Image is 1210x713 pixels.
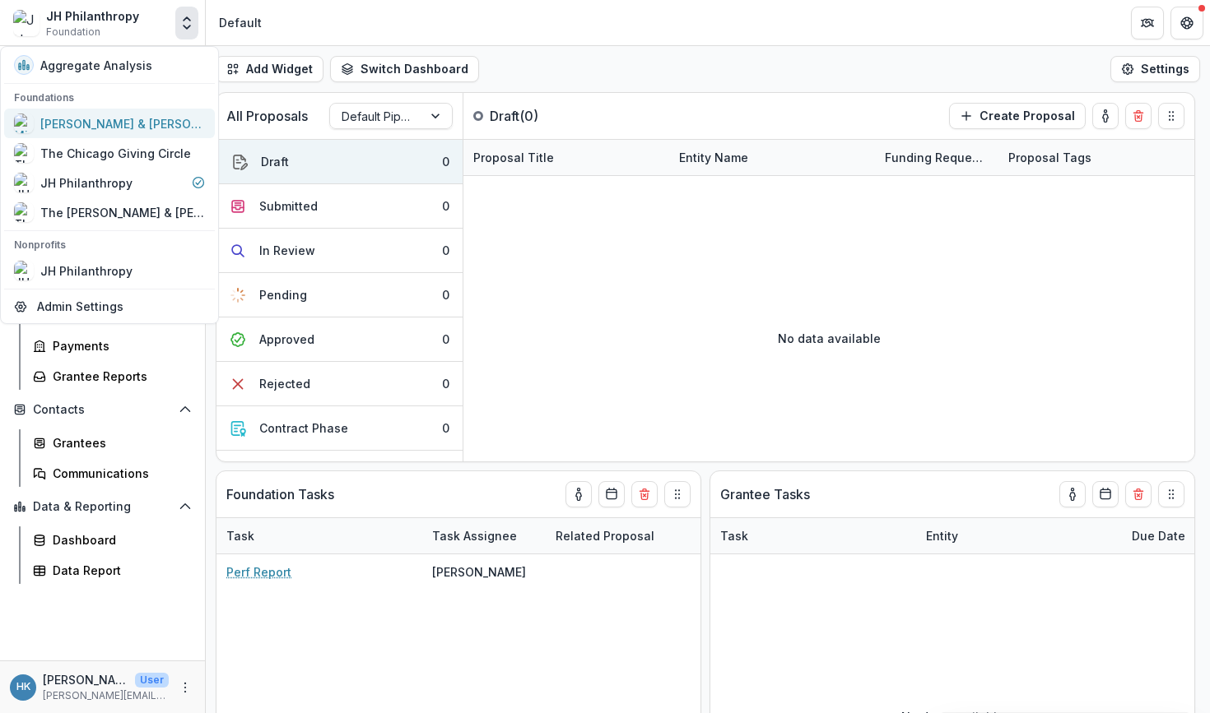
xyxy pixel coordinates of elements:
span: Data & Reporting [33,500,172,514]
div: Draft [261,153,289,170]
div: Task Assignee [422,518,546,553]
button: Open Data & Reporting [7,493,198,520]
div: Data Report [53,562,185,579]
div: Entity [916,518,1122,553]
img: JH Philanthropy [13,10,40,36]
span: Contacts [33,403,172,417]
div: Proposal Tags [998,140,1204,175]
nav: breadcrumb [212,11,268,35]
div: Related Proposal [546,527,664,544]
button: Open entity switcher [175,7,198,39]
button: Pending0 [216,273,463,317]
button: Contract Phase0 [216,406,463,451]
button: Delete card [631,481,658,507]
div: Entity Name [669,149,758,166]
div: Communications [53,465,185,482]
p: Draft ( 0 ) [490,106,613,126]
div: Task [216,527,264,544]
button: Drag [1158,481,1184,507]
div: Task Assignee [422,527,527,544]
span: Foundation [46,25,100,39]
div: Proposal Title [463,140,669,175]
div: Approved [259,331,314,348]
div: 0 [442,197,449,215]
div: Task [710,527,758,544]
div: Task [710,518,916,553]
div: Hannah Kaplan [16,682,30,692]
a: Dashboard [26,526,198,553]
div: 0 [442,419,449,437]
a: Data Report [26,557,198,584]
p: User [135,673,169,688]
div: Related Proposal [546,518,752,553]
a: Perf Report [226,563,291,581]
button: More [175,678,195,697]
p: All Proposals [226,106,308,126]
div: 0 [442,375,449,392]
button: Approved0 [216,317,463,362]
div: Due Date [1122,527,1195,544]
button: toggle-assigned-to-me [1059,481,1086,507]
div: 0 [442,286,449,303]
div: Contract Phase [259,419,348,437]
div: JH Philanthropy [46,7,139,25]
div: [PERSON_NAME] [432,563,526,581]
div: 0 [442,331,449,348]
a: Payments [26,332,198,359]
div: Entity [916,527,968,544]
p: [PERSON_NAME][EMAIL_ADDRESS][DOMAIN_NAME] [43,688,169,703]
button: Rejected0 [216,362,463,406]
button: Delete card [1125,481,1152,507]
div: 0 [442,153,449,170]
p: [PERSON_NAME] [43,671,128,688]
button: toggle-assigned-to-me [565,481,592,507]
div: Proposal Tags [998,149,1101,166]
button: Draft0 [216,140,463,184]
div: Dashboard [53,531,185,549]
a: Grantees [26,429,198,456]
div: In Review [259,242,315,259]
div: Entity Name [669,140,875,175]
button: Delete card [1125,103,1152,129]
div: Proposal Title [463,149,564,166]
p: Foundation Tasks [226,484,334,504]
div: Task [216,518,422,553]
button: Get Help [1170,7,1203,39]
button: Calendar [1092,481,1119,507]
button: Create Proposal [949,103,1086,129]
button: Settings [1110,56,1200,82]
div: Funding Requested [875,149,998,166]
div: 0 [442,242,449,259]
div: Grantees [53,434,185,451]
div: Grantee Reports [53,368,185,385]
button: Switch Dashboard [330,56,479,82]
button: In Review0 [216,229,463,273]
a: Grantee Reports [26,363,198,390]
div: Funding Requested [875,140,998,175]
p: Grantee Tasks [720,484,810,504]
button: Add Widget [216,56,323,82]
p: No data available [778,330,881,347]
button: Partners [1131,7,1164,39]
button: Drag [664,481,691,507]
button: Drag [1158,103,1184,129]
div: Pending [259,286,307,303]
a: Communications [26,460,198,487]
div: Rejected [259,375,310,392]
div: Submitted [259,197,318,215]
button: Open Contacts [7,396,198,423]
div: Default [219,14,262,31]
button: Calendar [598,481,625,507]
button: Submitted0 [216,184,463,229]
button: toggle-assigned-to-me [1092,103,1119,129]
div: Payments [53,337,185,354]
